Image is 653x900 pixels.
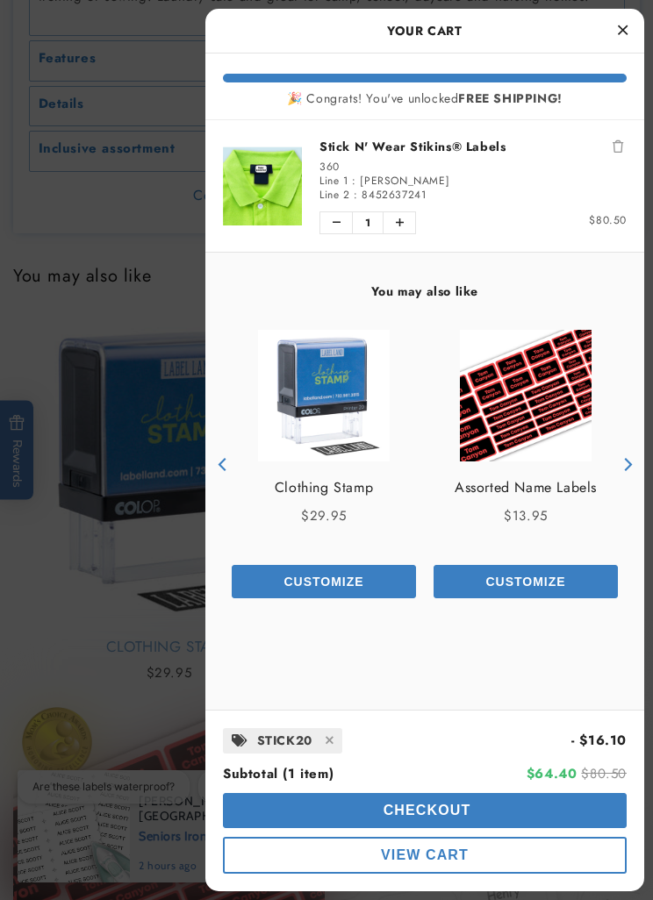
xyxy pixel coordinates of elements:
span: STICK20 [257,730,312,752]
span: Line 2 [319,187,350,203]
button: Checkout [223,793,627,828]
span: $29.95 [301,506,347,525]
button: Increase quantity of Stick N' Wear Stikins® Labels [384,212,415,233]
span: $13.95 [504,506,548,525]
span: [PERSON_NAME] [360,173,449,189]
span: : [354,187,358,203]
h2: Your Cart [223,18,627,44]
span: Line 1 [319,173,348,189]
iframe: Sign Up via Text for Offers [14,760,223,812]
img: Assorted Name Labels - Label Land [460,330,592,461]
a: Stick N' Wear Stikins® Labels [319,138,627,155]
a: View Assorted Name Labels [455,479,597,496]
span: View Cart [381,847,469,862]
b: FREE SHIPPING! [458,89,562,107]
span: 1 [352,212,384,233]
div: 🎉 Congrats! You've unlocked [223,91,627,106]
button: Add the product, Iron-On Labels to Cart [434,565,618,598]
div: product [425,312,627,616]
span: Customize [485,575,565,589]
span: $64.40 [527,764,578,783]
button: Remove Stick N' Wear Stikins® Labels [609,138,627,155]
button: Decrease quantity of Stick N' Wear Stikins® Labels [320,212,352,233]
div: 360 [319,160,627,174]
button: Next [614,451,640,477]
div: product [223,312,425,616]
span: Customize [283,575,363,589]
li: product [223,120,627,252]
button: Add the product, Seniors Iron-On to Cart [232,565,416,598]
a: View Clothing Stamp [275,479,373,496]
span: 8452637241 [362,187,426,203]
button: Previous [210,451,236,477]
h4: You may also like [223,283,627,299]
img: Stick N' Wear Stikins® Labels [223,146,302,225]
button: View Cart [223,837,627,874]
span: Checkout [379,803,471,818]
button: Gorgias live chat [9,6,53,50]
button: Close Cart [609,18,635,44]
span: Subtotal (1 item) [223,764,334,783]
span: $80.50 [581,764,627,783]
span: : [352,173,356,189]
span: $80.50 [589,212,627,228]
span: - $16.10 [571,731,627,750]
img: Clothing Stamp - Label Land [258,330,390,461]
